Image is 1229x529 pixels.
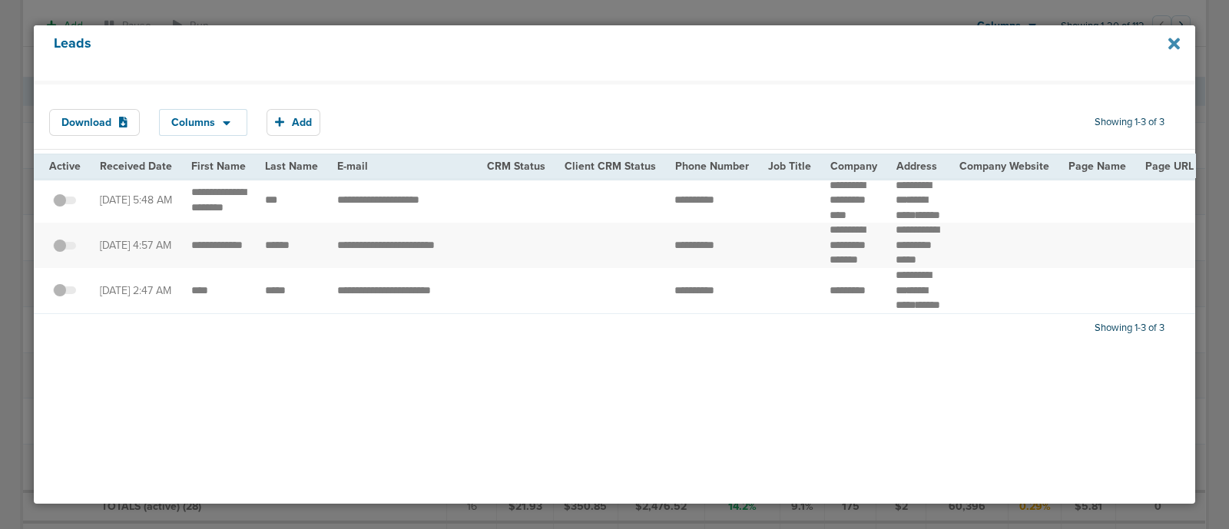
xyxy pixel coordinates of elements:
[265,160,318,173] span: Last Name
[1095,116,1164,129] span: Showing 1-3 of 3
[91,178,182,223] td: [DATE] 5:48 AM
[292,116,312,129] span: Add
[950,154,1059,178] th: Company Website
[91,223,182,268] td: [DATE] 4:57 AM
[337,160,368,173] span: E-mail
[267,109,320,136] button: Add
[191,160,246,173] span: First Name
[1095,322,1164,335] span: Showing 1-3 of 3
[171,117,215,128] span: Columns
[54,35,1067,71] h4: Leads
[758,154,820,178] th: Job Title
[1059,154,1136,178] th: Page Name
[91,268,182,313] td: [DATE] 2:47 AM
[487,160,545,173] span: CRM Status
[1145,160,1194,173] span: Page URL
[886,154,950,178] th: Address
[100,160,172,173] span: Received Date
[820,154,886,178] th: Company
[49,109,140,136] button: Download
[555,154,665,178] th: Client CRM Status
[675,160,749,173] span: Phone Number
[49,160,81,173] span: Active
